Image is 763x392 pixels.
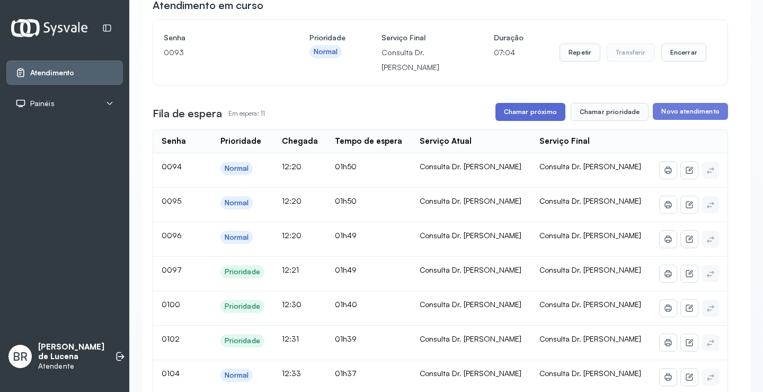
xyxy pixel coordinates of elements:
[282,231,301,240] span: 12:20
[335,136,402,146] div: Tempo de espera
[38,362,104,371] p: Atendente
[420,265,522,275] div: Consulta Dr. [PERSON_NAME]
[30,99,55,108] span: Painéis
[539,334,641,343] span: Consulta Dr. [PERSON_NAME]
[653,103,727,120] button: Novo atendimento
[335,231,357,240] span: 01h49
[153,106,222,121] h3: Fila de espera
[282,334,299,343] span: 12:31
[309,30,345,45] h4: Prioridade
[220,136,261,146] div: Prioridade
[225,164,249,173] div: Normal
[225,336,260,345] div: Prioridade
[420,334,522,344] div: Consulta Dr. [PERSON_NAME]
[335,265,357,274] span: 01h49
[164,30,273,45] h4: Senha
[15,67,114,78] a: Atendimento
[495,103,565,121] button: Chamar próximo
[335,162,357,171] span: 01h50
[539,300,641,309] span: Consulta Dr. [PERSON_NAME]
[228,106,265,121] p: Em espera: 11
[335,369,357,378] span: 01h37
[162,162,182,171] span: 0094
[225,371,249,380] div: Normal
[381,30,458,45] h4: Serviço Final
[494,30,524,45] h4: Duração
[420,162,522,171] div: Consulta Dr. [PERSON_NAME]
[162,265,182,274] span: 0097
[162,369,180,378] span: 0104
[162,300,180,309] span: 0100
[162,334,180,343] span: 0102
[282,136,318,146] div: Chegada
[282,369,301,378] span: 12:33
[335,196,357,205] span: 01h50
[225,302,260,311] div: Prioridade
[225,233,249,242] div: Normal
[539,136,590,146] div: Serviço Final
[539,231,641,240] span: Consulta Dr. [PERSON_NAME]
[282,300,301,309] span: 12:30
[539,369,641,378] span: Consulta Dr. [PERSON_NAME]
[11,19,87,37] img: Logotipo do estabelecimento
[539,265,641,274] span: Consulta Dr. [PERSON_NAME]
[162,231,182,240] span: 0096
[571,103,649,121] button: Chamar prioridade
[30,68,74,77] span: Atendimento
[162,196,181,205] span: 0095
[381,45,458,75] p: Consulta Dr. [PERSON_NAME]
[607,43,655,62] button: Transferir
[420,136,472,146] div: Serviço Atual
[282,162,301,171] span: 12:20
[335,334,357,343] span: 01h39
[494,45,524,60] p: 07:04
[225,198,249,207] div: Normal
[539,196,641,205] span: Consulta Dr. [PERSON_NAME]
[225,267,260,276] div: Prioridade
[38,342,104,362] p: [PERSON_NAME] de Lucena
[661,43,706,62] button: Encerrar
[164,45,273,60] p: 0093
[314,47,338,56] div: Normal
[539,162,641,171] span: Consulta Dr. [PERSON_NAME]
[282,196,301,205] span: 12:20
[420,231,522,240] div: Consulta Dr. [PERSON_NAME]
[560,43,600,62] button: Repetir
[420,369,522,378] div: Consulta Dr. [PERSON_NAME]
[420,300,522,309] div: Consulta Dr. [PERSON_NAME]
[335,300,357,309] span: 01h40
[282,265,299,274] span: 12:21
[162,136,186,146] div: Senha
[420,196,522,206] div: Consulta Dr. [PERSON_NAME]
